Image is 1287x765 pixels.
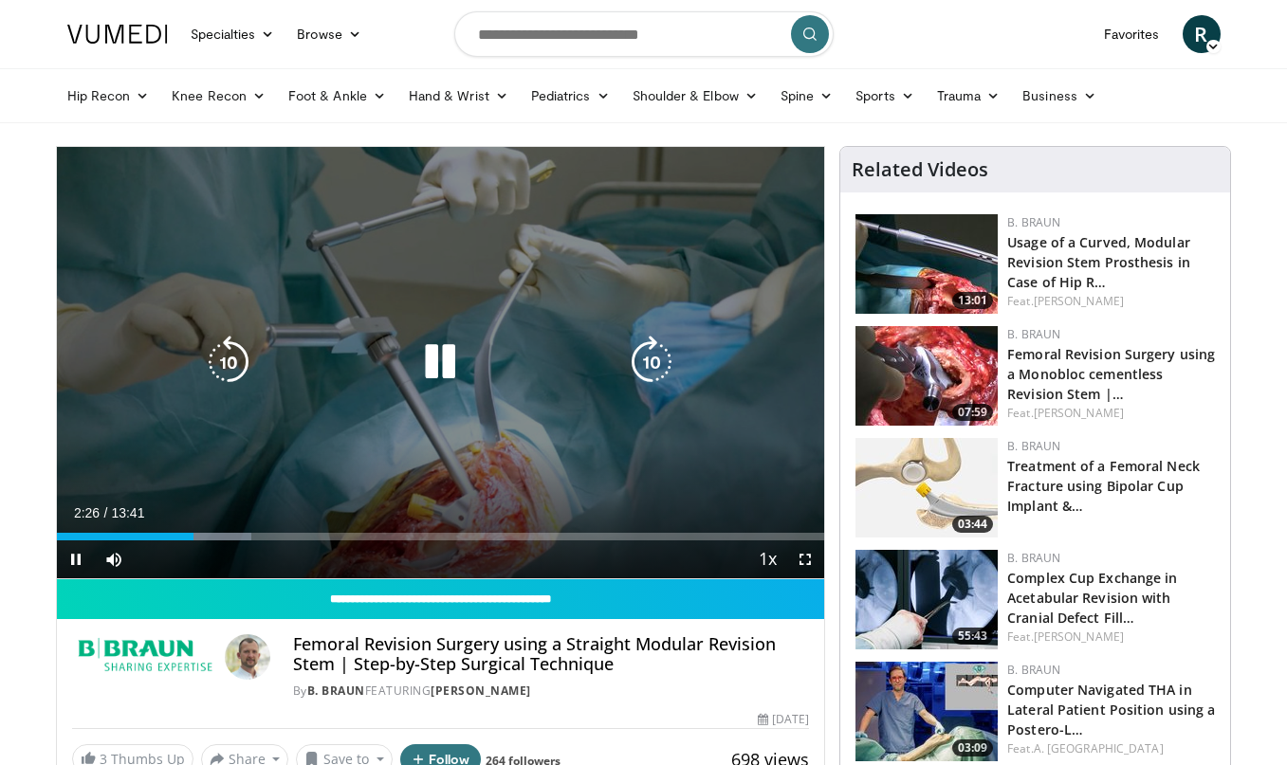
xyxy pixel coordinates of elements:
[844,77,926,115] a: Sports
[1011,77,1108,115] a: Business
[1007,438,1060,454] a: B. Braun
[1007,233,1190,291] a: Usage of a Curved, Modular Revision Stem Prosthesis in Case of Hip R…
[1034,405,1124,421] a: [PERSON_NAME]
[57,533,825,540] div: Progress Bar
[74,505,100,520] span: 2:26
[1007,293,1215,310] div: Feat.
[104,505,108,520] span: /
[855,550,998,649] img: 8b64c0ca-f349-41b4-a711-37a94bb885a5.jpg.150x105_q85_crop-smart_upscale.jpg
[855,326,998,426] a: 07:59
[293,683,809,700] div: By FEATURING
[952,628,993,645] span: 55:43
[1007,214,1060,230] a: B. Braun
[952,739,993,756] span: 03:09
[454,11,834,57] input: Search topics, interventions
[1007,662,1060,678] a: B. Braun
[855,438,998,537] img: dd541074-bb98-4b7d-853b-83c717806bb5.jpg.150x105_q85_crop-smart_upscale.jpg
[520,77,621,115] a: Pediatrics
[855,438,998,537] a: 03:44
[111,505,144,520] span: 13:41
[1034,740,1164,756] a: A. [GEOGRAPHIC_DATA]
[95,540,133,578] button: Mute
[855,550,998,649] a: 55:43
[1007,628,1215,646] div: Feat.
[855,326,998,426] img: 97950487-ad54-47b6-9334-a8a64355b513.150x105_q85_crop-smart_upscale.jpg
[285,15,373,53] a: Browse
[1034,293,1124,309] a: [PERSON_NAME]
[748,540,786,578] button: Playback Rate
[1007,326,1060,342] a: B. Braun
[179,15,286,53] a: Specialties
[952,292,993,309] span: 13:01
[1007,681,1215,738] a: Computer Navigated THA in Lateral Patient Position using a Postero-L…
[307,683,365,699] a: B. Braun
[1007,569,1177,627] a: Complex Cup Exchange in Acetabular Revision with Cranial Defect Fill…
[293,634,809,675] h4: Femoral Revision Surgery using a Straight Modular Revision Stem | Step-by-Step Surgical Technique
[786,540,824,578] button: Fullscreen
[160,77,277,115] a: Knee Recon
[72,634,217,680] img: B. Braun
[952,404,993,421] span: 07:59
[855,214,998,314] a: 13:01
[621,77,769,115] a: Shoulder & Elbow
[397,77,520,115] a: Hand & Wrist
[1007,405,1215,422] div: Feat.
[855,662,998,761] img: 11fc43c8-c25e-4126-ac60-c8374046ba21.jpg.150x105_q85_crop-smart_upscale.jpg
[277,77,397,115] a: Foot & Ankle
[852,158,988,181] h4: Related Videos
[952,516,993,533] span: 03:44
[67,25,168,44] img: VuMedi Logo
[855,214,998,314] img: 3f0fddff-fdec-4e4b-bfed-b21d85259955.150x105_q85_crop-smart_upscale.jpg
[855,662,998,761] a: 03:09
[1034,628,1124,645] a: [PERSON_NAME]
[926,77,1012,115] a: Trauma
[1007,740,1215,757] div: Feat.
[225,634,270,680] img: Avatar
[57,147,825,579] video-js: Video Player
[758,711,809,728] div: [DATE]
[769,77,844,115] a: Spine
[1007,550,1060,566] a: B. Braun
[431,683,531,699] a: [PERSON_NAME]
[57,540,95,578] button: Pause
[56,77,161,115] a: Hip Recon
[1183,15,1221,53] a: R
[1007,345,1215,403] a: Femoral Revision Surgery using a Monobloc cementless Revision Stem |…
[1007,457,1200,515] a: Treatment of a Femoral Neck Fracture using Bipolar Cup Implant &…
[1093,15,1171,53] a: Favorites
